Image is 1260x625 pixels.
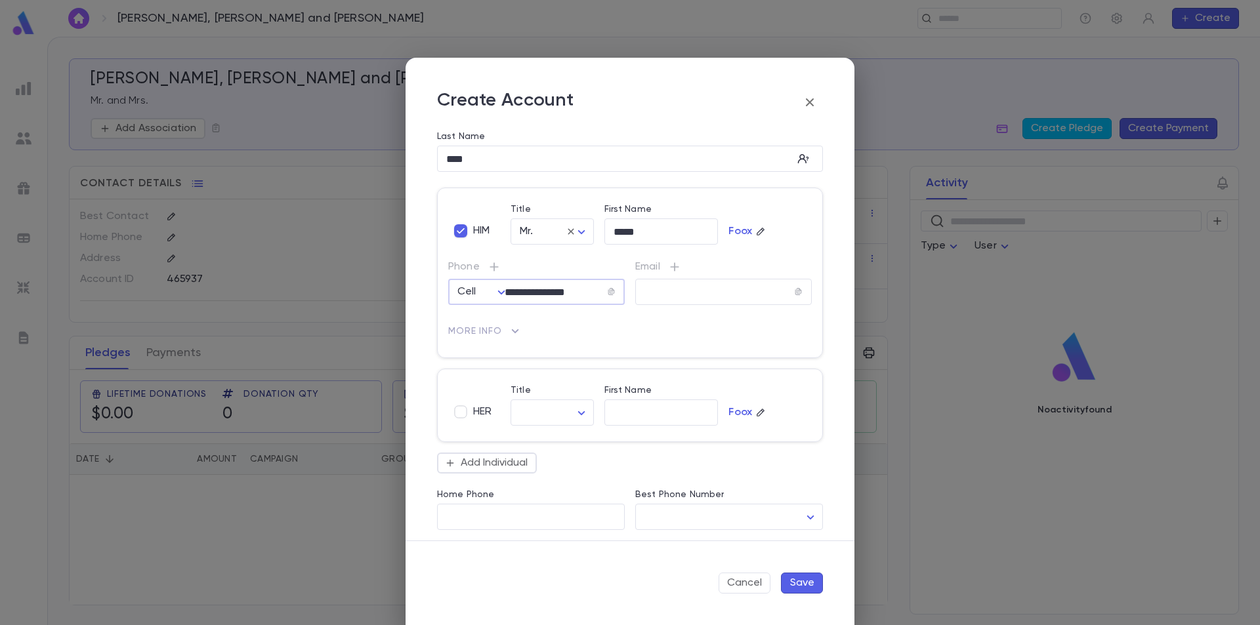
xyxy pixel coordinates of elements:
label: Title [511,385,531,395]
p: Foox [728,225,752,238]
div: ​ [635,504,823,530]
span: More Info [448,326,502,336]
span: Cell [457,287,476,297]
div: Mr. [511,219,594,245]
div: Cell [457,279,509,305]
span: HIM [473,224,490,237]
button: Cancel [719,573,770,594]
p: Create Account [437,89,574,115]
button: Save [781,573,823,594]
span: HER [473,405,492,418]
label: Last Name [437,131,485,142]
label: First Name [604,204,652,214]
p: Email [635,260,812,273]
label: Home Phone [437,489,494,500]
label: Best Phone Number [635,489,724,500]
label: First Name [604,385,652,395]
button: More Info [448,321,522,342]
span: Mr. [520,226,533,237]
p: Phone [448,260,625,273]
div: ​ [511,400,594,426]
button: Add Individual [437,453,537,474]
p: Foox [728,406,752,419]
label: Title [511,204,531,214]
